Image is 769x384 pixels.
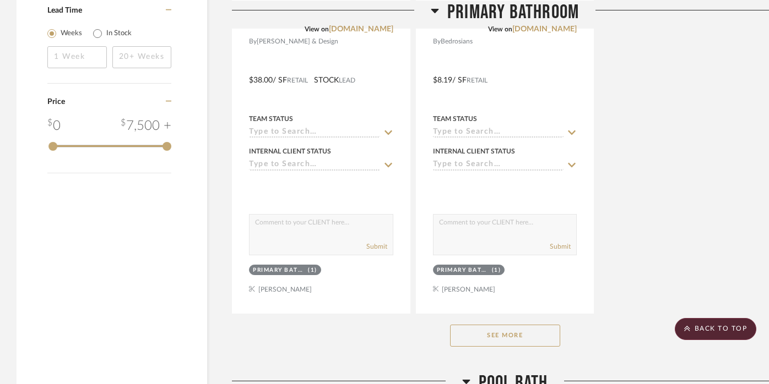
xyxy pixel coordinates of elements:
button: See More [450,325,560,347]
input: 20+ Weeks [112,46,172,68]
div: Team Status [433,114,477,124]
span: Bedrosians [441,36,473,47]
span: By [249,36,257,47]
div: Internal Client Status [249,146,331,156]
button: Submit [366,242,387,251]
div: (1) [308,266,317,275]
div: (1) [492,266,501,275]
div: Team Status [249,114,293,124]
div: Primary Bathroom [437,266,489,275]
div: Internal Client Status [433,146,515,156]
a: [DOMAIN_NAME] [329,25,393,33]
span: Lead Time [47,7,82,14]
button: Submit [550,242,571,251]
span: View on [305,26,329,32]
span: View on [488,26,512,32]
div: Primary Bathroom [253,266,305,275]
input: Type to Search… [433,128,564,138]
div: 0 [47,116,61,136]
span: [PERSON_NAME] & Design [257,36,338,47]
span: Price [47,98,65,106]
input: Type to Search… [249,128,380,138]
scroll-to-top-button: BACK TO TOP [675,318,756,340]
input: Type to Search… [433,160,564,171]
a: [DOMAIN_NAME] [512,25,577,33]
input: 1 Week [47,46,107,68]
label: Weeks [61,28,82,39]
span: By [433,36,441,47]
div: 7,500 + [121,116,171,136]
label: In Stock [106,28,132,39]
input: Type to Search… [249,160,380,171]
